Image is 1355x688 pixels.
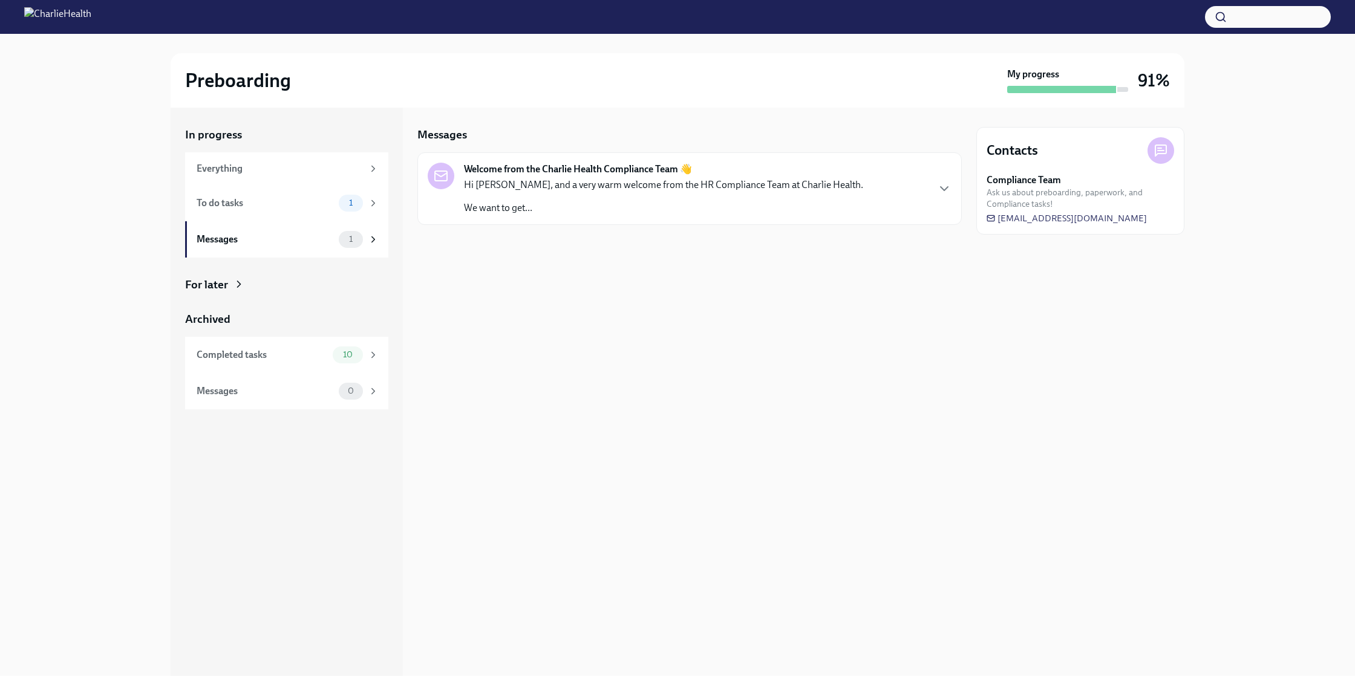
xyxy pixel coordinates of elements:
[336,350,360,359] span: 10
[342,235,360,244] span: 1
[987,174,1061,187] strong: Compliance Team
[987,212,1147,224] a: [EMAIL_ADDRESS][DOMAIN_NAME]
[185,68,291,92] h2: Preboarding
[197,385,334,398] div: Messages
[341,386,361,395] span: 0
[197,233,334,246] div: Messages
[185,277,228,293] div: For later
[987,141,1038,160] h4: Contacts
[342,198,360,207] span: 1
[197,348,328,362] div: Completed tasks
[185,337,388,373] a: Completed tasks10
[197,196,334,210] div: To do tasks
[185,152,388,185] a: Everything
[1138,70,1170,91] h3: 91%
[417,127,467,143] h5: Messages
[185,221,388,258] a: Messages1
[987,187,1174,210] span: Ask us about preboarding, paperwork, and Compliance tasks!
[24,7,91,27] img: CharlieHealth
[185,277,388,293] a: For later
[185,185,388,221] a: To do tasks1
[464,201,863,215] p: We want to get...
[185,311,388,327] a: Archived
[185,373,388,409] a: Messages0
[185,127,388,143] a: In progress
[1007,68,1059,81] strong: My progress
[464,163,692,176] strong: Welcome from the Charlie Health Compliance Team 👋
[464,178,863,192] p: Hi [PERSON_NAME], and a very warm welcome from the HR Compliance Team at Charlie Health.
[197,162,363,175] div: Everything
